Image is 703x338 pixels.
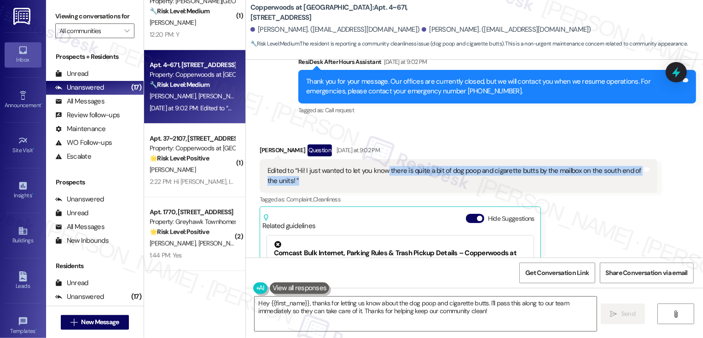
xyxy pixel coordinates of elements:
div: Comcast Bulk Internet, Parking Rules & Trash Pickup Details – Copperwoods at [GEOGRAPHIC_DATA] Bu... [274,241,527,268]
span: Complaint , [286,195,314,203]
span: Cleanliness [313,195,341,203]
div: Prospects [46,178,144,187]
span: • [35,327,37,333]
div: Property: Copperwoods at [GEOGRAPHIC_DATA] [150,143,235,153]
a: Buildings [5,223,41,248]
strong: 🌟 Risk Level: Positive [150,228,209,236]
div: WO Follow-ups [55,138,112,148]
div: New Inbounds [55,236,109,246]
input: All communities [59,23,120,38]
div: Unread [55,208,88,218]
div: [DATE] at 9:02 PM: Edited to “Hi! I just wanted to let you know there is quite a bit of dog poop ... [150,104,573,112]
span: • [33,146,35,152]
span: : The resident is reporting a community cleanliness issue (dog poop and cigarette butts). This is... [250,39,688,49]
div: Property: Copperwoods at [GEOGRAPHIC_DATA] [150,70,235,80]
button: New Message [61,315,129,330]
strong: 🔧 Risk Level: Medium [150,80,209,89]
label: Viewing conversations for [55,9,134,23]
div: ResiDesk After Hours Assistant [298,57,696,70]
div: [PERSON_NAME]. ([EMAIL_ADDRESS][DOMAIN_NAME]) [250,25,420,34]
div: Tagged as: [260,193,657,206]
div: Prospects + Residents [46,52,144,62]
strong: 🌟 Risk Level: Positive [150,154,209,162]
strong: 🔧 Risk Level: Medium [150,7,209,15]
div: 12:20 PM: Y [150,30,179,39]
textarea: Hey {{first_name}}, thanks for letting us know about the dog poop and cigarette butts. I'll pass ... [255,297,597,331]
div: Edited to “Hi! I just wanted to let you know there is quite a bit of dog poop and cigarette butts... [267,166,643,186]
div: Unread [55,278,88,288]
span: Call request [325,106,354,114]
div: Tagged as: [298,103,696,117]
div: Apt. 37~2107, [STREET_ADDRESS] [150,134,235,143]
div: Property: Greyhawk Townhomes [150,217,235,227]
span: [PERSON_NAME] [150,18,196,27]
div: Review follow-ups [55,110,120,120]
a: Leads [5,269,41,293]
span: • [32,191,33,197]
span: [PERSON_NAME] [198,92,244,100]
div: Maintenance [55,124,106,134]
div: Thank you for your message. Our offices are currently closed, but we will contact you when we res... [306,77,681,97]
div: All Messages [55,222,105,232]
div: [DATE] at 9:02 PM [334,145,380,155]
button: Share Conversation via email [600,263,694,283]
strong: 🔧 Risk Level: Medium [250,40,299,47]
div: Unanswered [55,195,104,204]
div: All Messages [55,97,105,106]
span: New Message [81,317,119,327]
div: Unread [55,69,88,79]
div: Unanswered [55,83,104,92]
span: [PERSON_NAME] [198,239,244,247]
div: [PERSON_NAME]. ([EMAIL_ADDRESS][DOMAIN_NAME]) [422,25,591,34]
div: 1:44 PM: Yes [150,251,182,259]
div: Unanswered [55,292,104,302]
button: Send [601,304,645,324]
span: • [41,101,42,107]
img: ResiDesk Logo [13,8,32,25]
div: [DATE] at 9:02 PM [382,57,427,67]
i:  [610,310,617,318]
label: Hide Suggestions [488,214,535,223]
span: [PERSON_NAME] [150,166,196,174]
span: Share Conversation via email [606,268,688,278]
div: Residents [46,261,144,271]
div: Escalate [55,152,91,161]
span: [PERSON_NAME] [150,92,198,100]
span: [PERSON_NAME] [150,239,198,247]
button: Get Conversation Link [519,263,595,283]
div: Apt. 4~671, [STREET_ADDRESS] [150,60,235,70]
span: Get Conversation Link [525,268,589,278]
div: Apt. 1770, [STREET_ADDRESS] [150,207,235,217]
div: Question [308,144,332,156]
i:  [673,310,680,318]
div: (17) [129,80,144,95]
span: Send [621,309,635,319]
i:  [124,27,129,34]
a: Site Visit • [5,133,41,158]
div: Related guidelines [262,214,316,231]
div: [PERSON_NAME] [260,144,657,159]
i:  [70,319,77,326]
div: (17) [129,290,144,304]
a: Insights • [5,178,41,203]
a: Inbox [5,42,41,67]
b: Copperwoods at [GEOGRAPHIC_DATA]: Apt. 4~671, [STREET_ADDRESS] [250,3,435,23]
